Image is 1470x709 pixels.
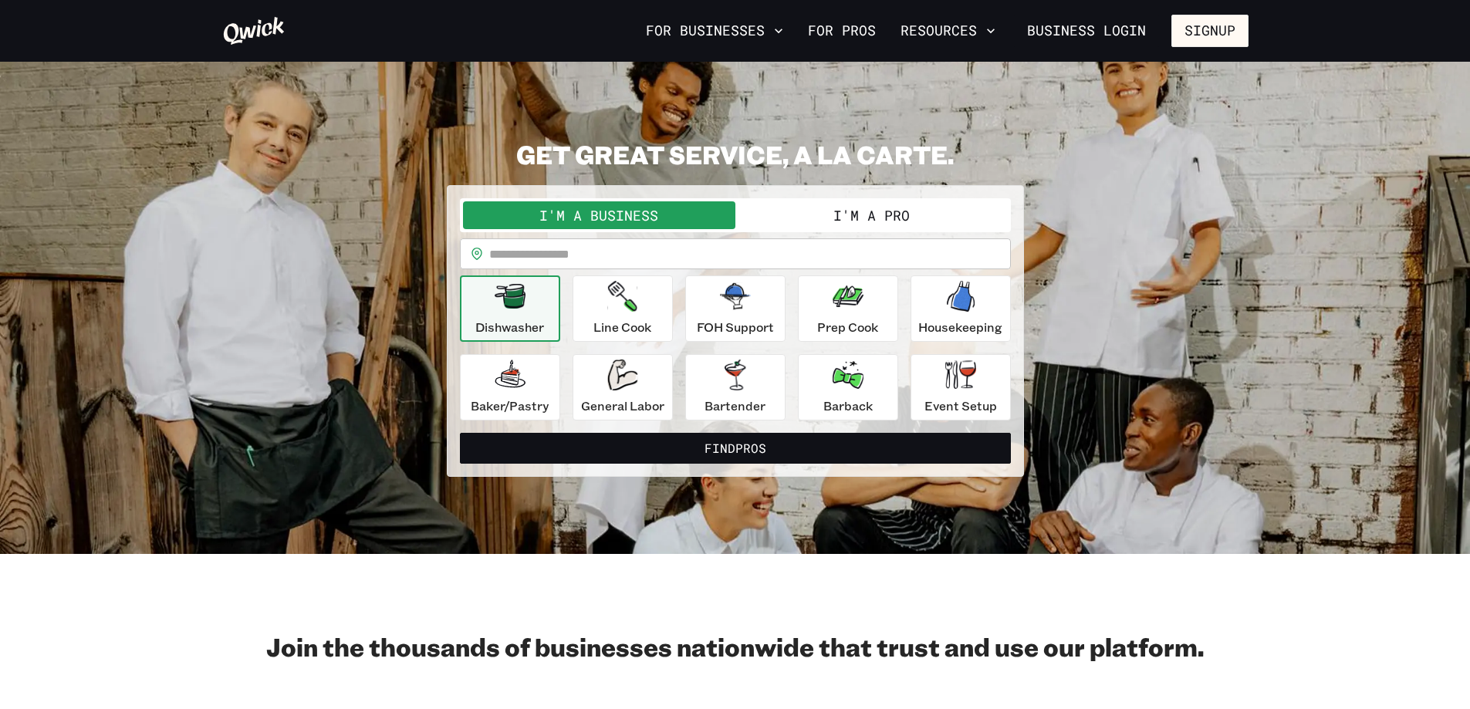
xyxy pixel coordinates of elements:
button: Event Setup [911,354,1011,420]
button: Bartender [685,354,786,420]
p: Prep Cook [817,318,878,336]
button: Prep Cook [798,275,898,342]
button: Resources [894,18,1002,44]
p: Line Cook [593,318,651,336]
a: Business Login [1014,15,1159,47]
p: General Labor [581,397,664,415]
button: Dishwasher [460,275,560,342]
button: For Businesses [640,18,789,44]
h2: Join the thousands of businesses nationwide that trust and use our platform. [222,631,1249,662]
h2: GET GREAT SERVICE, A LA CARTE. [447,139,1024,170]
button: Housekeeping [911,275,1011,342]
button: FindPros [460,433,1011,464]
p: Bartender [705,397,765,415]
button: I'm a Pro [735,201,1008,229]
p: Housekeeping [918,318,1002,336]
button: Signup [1171,15,1249,47]
button: I'm a Business [463,201,735,229]
button: Baker/Pastry [460,354,560,420]
button: General Labor [573,354,673,420]
button: Barback [798,354,898,420]
p: FOH Support [697,318,774,336]
p: Dishwasher [475,318,544,336]
p: Barback [823,397,873,415]
p: Baker/Pastry [471,397,549,415]
button: FOH Support [685,275,786,342]
a: For Pros [802,18,882,44]
button: Line Cook [573,275,673,342]
p: Event Setup [924,397,997,415]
